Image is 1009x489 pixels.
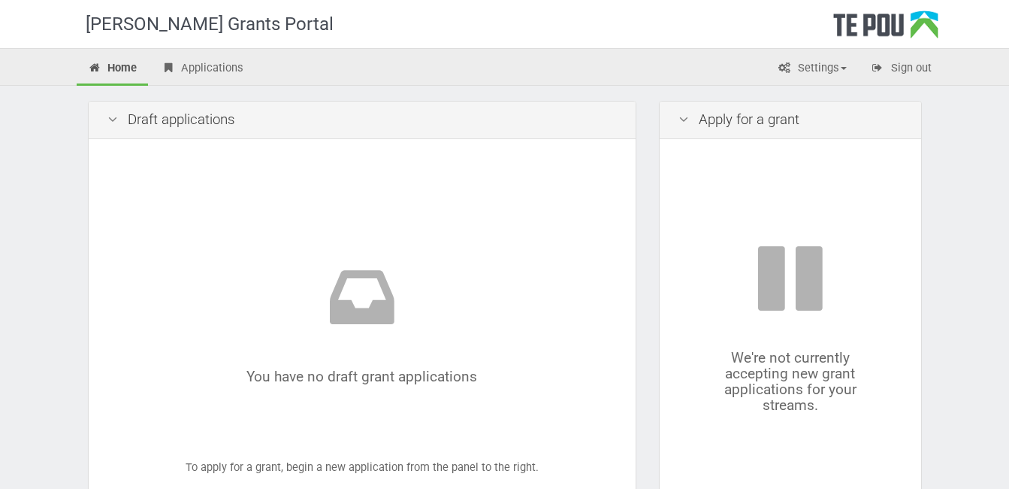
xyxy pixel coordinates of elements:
div: We're not currently accepting new grant applications for your streams. [705,241,876,414]
div: Te Pou Logo [833,11,938,48]
a: Sign out [859,53,943,86]
div: Draft applications [89,102,636,139]
div: Apply for a grant [660,102,921,139]
a: Home [77,53,149,86]
a: Settings [766,53,858,86]
a: Applications [150,53,255,86]
div: You have no draft grant applications [153,260,572,384]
